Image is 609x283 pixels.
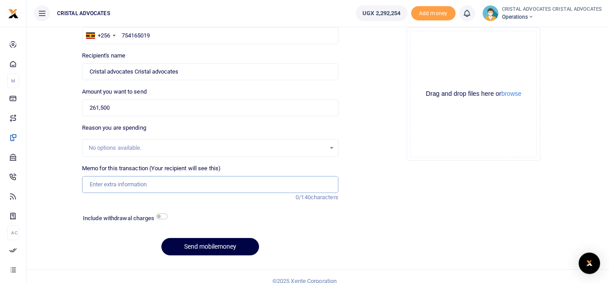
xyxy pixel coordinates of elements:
span: CRISTAL ADVOCATES [53,9,114,17]
label: Recipient's name [82,51,126,60]
div: Open Intercom Messenger [579,253,600,274]
input: MTN & Airtel numbers are validated [82,63,338,80]
small: CRISTAL ADVOCATES CRISTAL ADVOCATES [502,6,602,13]
div: No options available. [89,144,325,152]
li: Wallet ballance [352,5,411,21]
img: logo-small [8,8,19,19]
label: Memo for this transaction (Your recipient will see this) [82,164,221,173]
a: logo-small logo-large logo-large [8,10,19,16]
a: Add money [411,9,456,16]
span: characters [311,194,338,201]
a: UGX 2,292,254 [356,5,407,21]
li: Toup your wallet [411,6,456,21]
span: 0/140 [296,194,311,201]
input: Enter phone number [82,27,338,44]
input: Enter extra information [82,176,338,193]
div: Uganda: +256 [82,28,118,44]
li: M [7,74,19,88]
div: Drag and drop files here or [411,90,536,98]
input: UGX [82,99,338,116]
div: +256 [98,31,110,40]
img: profile-user [482,5,498,21]
button: browse [501,90,521,97]
span: UGX 2,292,254 [362,9,400,18]
span: Operations [502,13,602,21]
div: File Uploader [407,27,540,161]
span: Add money [411,6,456,21]
a: profile-user CRISTAL ADVOCATES CRISTAL ADVOCATES Operations [482,5,602,21]
button: Send mobilemoney [161,238,259,255]
label: Reason you are spending [82,123,146,132]
label: Amount you want to send [82,87,147,96]
li: Ac [7,226,19,240]
h6: Include withdrawal charges [83,215,163,222]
